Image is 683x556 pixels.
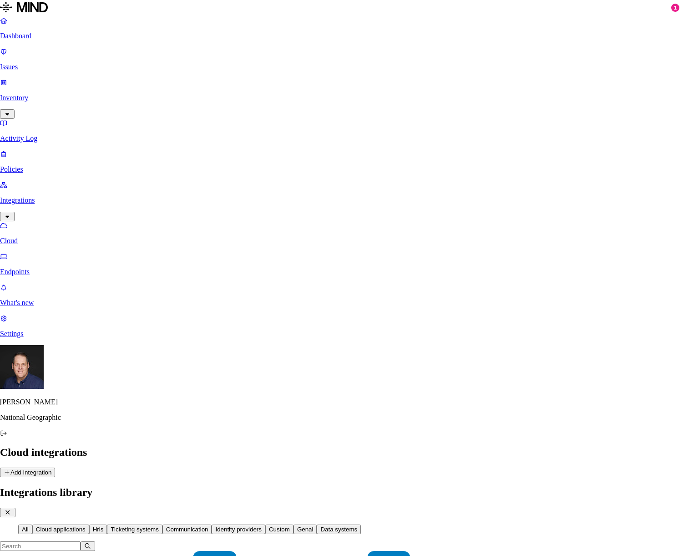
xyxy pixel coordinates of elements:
button: All [18,525,32,534]
button: Ticketing systems [107,525,162,534]
button: Data systems [317,525,361,534]
button: Identity providers [212,525,265,534]
button: Custom [265,525,293,534]
button: Genai [293,525,317,534]
button: Hris [89,525,107,534]
button: Communication [162,525,212,534]
button: Cloud applications [32,525,89,534]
